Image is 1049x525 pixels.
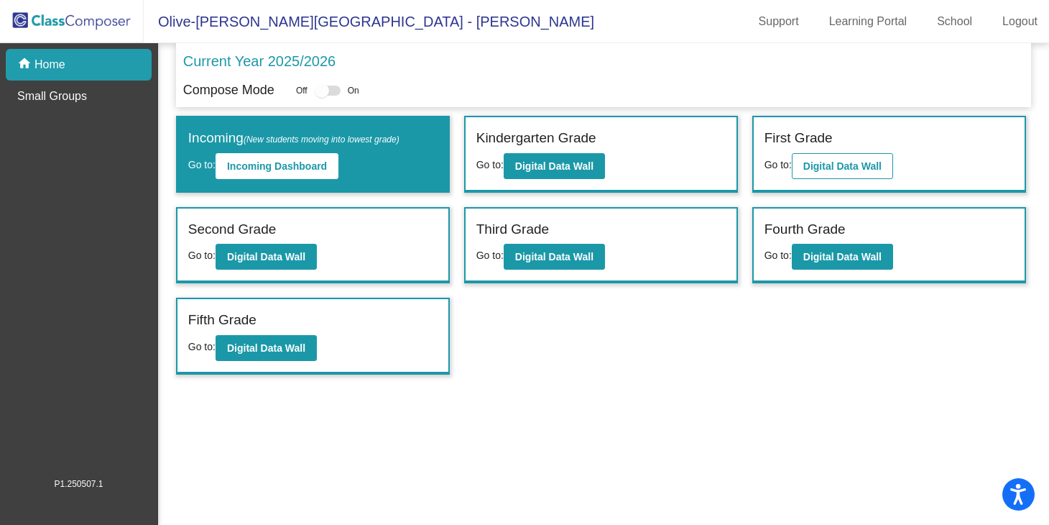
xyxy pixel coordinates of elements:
mat-icon: home [17,56,34,73]
p: Home [34,56,65,73]
label: Kindergarten Grade [476,128,596,149]
b: Digital Data Wall [515,160,593,172]
label: Second Grade [188,219,277,240]
p: Small Groups [17,88,87,105]
button: Incoming Dashboard [216,153,338,179]
p: Compose Mode [183,81,274,100]
b: Digital Data Wall [227,251,305,262]
label: Third Grade [476,219,549,240]
span: Off [296,84,308,97]
b: Digital Data Wall [803,160,882,172]
p: Current Year 2025/2026 [183,50,336,72]
span: Go to: [764,159,792,170]
button: Digital Data Wall [792,244,893,270]
a: Logout [991,10,1049,33]
span: (New students moving into lowest grade) [244,134,399,145]
button: Digital Data Wall [216,335,317,361]
b: Digital Data Wall [515,251,593,262]
span: Go to: [476,159,504,170]
button: Digital Data Wall [504,244,605,270]
span: Go to: [476,250,504,261]
b: Digital Data Wall [803,251,882,262]
label: Fifth Grade [188,310,257,331]
a: School [925,10,984,33]
a: Learning Portal [818,10,919,33]
button: Digital Data Wall [504,153,605,179]
span: Olive-[PERSON_NAME][GEOGRAPHIC_DATA] - [PERSON_NAME] [144,10,594,33]
button: Digital Data Wall [792,153,893,179]
button: Digital Data Wall [216,244,317,270]
label: Incoming [188,128,399,149]
b: Incoming Dashboard [227,160,327,172]
span: Go to: [188,250,216,261]
a: Support [747,10,810,33]
span: Go to: [188,159,216,170]
b: Digital Data Wall [227,342,305,354]
span: Go to: [188,341,216,352]
label: Fourth Grade [764,219,846,240]
span: Go to: [764,250,792,261]
span: On [348,84,359,97]
label: First Grade [764,128,833,149]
